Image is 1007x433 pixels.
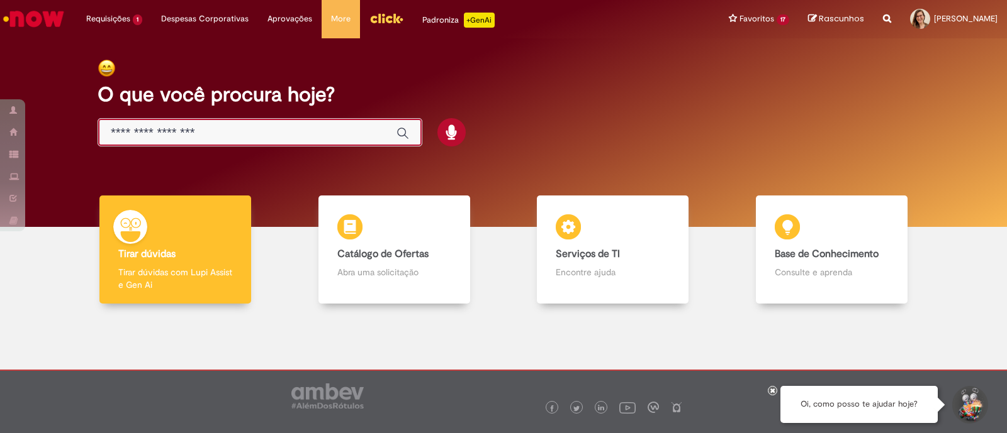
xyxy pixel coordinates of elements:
[118,266,232,291] p: Tirar dúvidas com Lupi Assist e Gen Ai
[808,13,864,25] a: Rascunhos
[291,383,364,408] img: logo_footer_ambev_rotulo_gray.png
[369,9,403,28] img: click_logo_yellow_360x200.png
[66,195,285,304] a: Tirar dúvidas Tirar dúvidas com Lupi Assist e Gen Ai
[337,266,451,278] p: Abra uma solicitação
[464,13,495,28] p: +GenAi
[503,195,723,304] a: Serviços de TI Encontre ajuda
[780,386,938,423] div: Oi, como posso te ajudar hoje?
[285,195,504,304] a: Catálogo de Ofertas Abra uma solicitação
[556,248,620,260] b: Serviços de TI
[777,14,789,25] span: 17
[98,59,116,77] img: happy-face.png
[549,405,555,412] img: logo_footer_facebook.png
[934,13,998,24] span: [PERSON_NAME]
[118,248,176,260] b: Tirar dúvidas
[648,402,659,413] img: logo_footer_workplace.png
[950,386,988,424] button: Iniciar Conversa de Suporte
[598,405,604,412] img: logo_footer_linkedin.png
[723,195,942,304] a: Base de Conhecimento Consulte e aprenda
[161,13,249,25] span: Despesas Corporativas
[267,13,312,25] span: Aprovações
[775,266,889,278] p: Consulte e aprenda
[133,14,142,25] span: 1
[86,13,130,25] span: Requisições
[337,248,429,260] b: Catálogo de Ofertas
[98,84,909,106] h2: O que você procura hoje?
[740,13,774,25] span: Favoritos
[819,13,864,25] span: Rascunhos
[775,248,879,260] b: Base de Conhecimento
[331,13,351,25] span: More
[422,13,495,28] div: Padroniza
[573,405,580,412] img: logo_footer_twitter.png
[619,399,636,415] img: logo_footer_youtube.png
[1,6,66,31] img: ServiceNow
[556,266,670,278] p: Encontre ajuda
[671,402,682,413] img: logo_footer_naosei.png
